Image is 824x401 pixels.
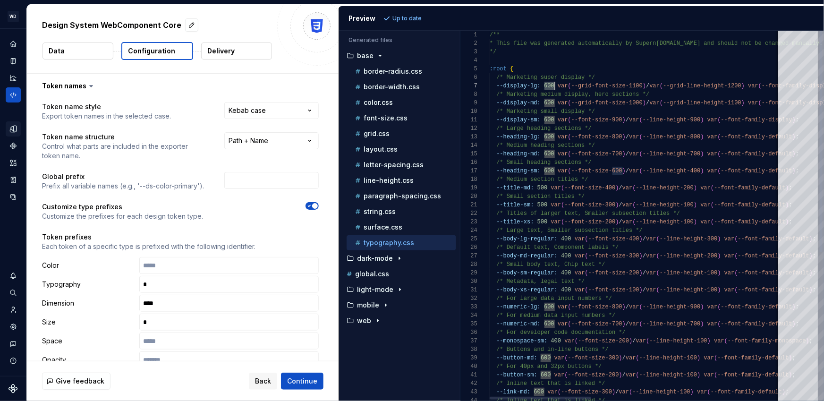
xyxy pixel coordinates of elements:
span: /* Default text, Component labels */ [496,244,619,251]
span: var [700,219,711,225]
span: var [646,253,656,259]
span: ( [711,185,714,191]
span: ) [622,117,626,123]
span: 400 [561,270,571,276]
a: Analytics [6,70,21,85]
p: Configuration [128,46,175,56]
button: typography.css [347,238,456,248]
button: WD [2,6,25,26]
span: ( [585,253,588,259]
p: font-size.css [364,114,408,122]
span: ) [643,83,646,89]
span: --font-family-display [721,117,792,123]
div: Preview [348,14,375,23]
span: 500 [537,219,548,225]
span: --display-md: [496,100,541,106]
span: var [575,236,585,242]
span: /* Marketing small display */ [496,108,595,115]
span: ( [632,219,636,225]
button: Configuration [121,42,193,60]
p: grid.css [364,130,390,137]
p: base [357,52,374,60]
p: string.css [364,208,396,215]
span: --font-size-900 [571,117,622,123]
span: / [619,202,622,208]
span: var [707,117,718,123]
span: var [558,134,568,140]
span: var [629,151,639,157]
a: Code automation [6,87,21,102]
p: Generated files [348,36,450,44]
span: --grid-font-size-1100 [571,83,643,89]
button: font-size.css [347,113,456,123]
button: layout.css [347,144,456,154]
span: ( [561,185,564,191]
span: ( [639,117,643,123]
span: var [575,270,585,276]
span: --body-md-regular: [496,253,558,259]
div: Notifications [6,268,21,283]
span: { [510,66,513,72]
span: var [748,83,758,89]
span: /* Large heading sections */ [496,125,592,132]
div: Home [6,36,21,51]
div: 2 [460,39,477,48]
span: var [649,100,660,106]
div: 24 [460,226,477,235]
span: / [626,134,629,140]
span: * This file was generated automatically by Supern [490,40,656,47]
a: Design tokens [6,121,21,137]
p: Each token of a specific type is prefixed with the following identifier. [42,242,319,251]
span: ) [741,100,745,106]
p: Export token names in the selected case. [42,111,171,121]
p: surface.css [364,223,402,231]
span: --font-size-200 [564,219,615,225]
div: 10 [460,107,477,116]
span: ) [694,219,697,225]
div: 20 [460,192,477,201]
div: 9 [460,99,477,107]
span: 400 [561,253,571,259]
span: var [558,168,568,174]
span: var [629,134,639,140]
button: dark-mode [343,253,456,264]
span: ( [717,117,721,123]
span: var [700,185,711,191]
span: ) [622,134,626,140]
span: var [575,253,585,259]
span: ( [568,83,571,89]
button: mobile [343,300,456,310]
div: 13 [460,133,477,141]
button: Continue [281,373,323,390]
span: ( [632,202,636,208]
p: line-height.css [364,177,414,184]
span: --display-lg: [496,83,541,89]
p: Data [49,46,65,56]
p: typography.css [364,239,414,247]
span: ) [700,151,704,157]
span: var [707,134,718,140]
span: ( [660,83,663,89]
span: ( [568,134,571,140]
button: paragraph-spacing.css [347,191,456,201]
span: var [622,185,633,191]
p: layout.css [364,145,398,153]
a: Settings [6,319,21,334]
div: 3 [460,48,477,56]
span: --title-sm: [496,202,534,208]
span: ( [639,151,643,157]
div: Contact support [6,336,21,351]
button: Data [42,43,113,60]
span: --heading-lg: [496,134,541,140]
span: / [643,236,646,242]
div: 12 [460,124,477,133]
span: 500 [537,202,548,208]
span: ( [568,100,571,106]
a: Documentation [6,53,21,68]
span: --font-size-300 [588,253,639,259]
span: ( [561,219,564,225]
span: ( [734,236,738,242]
div: 1 [460,31,477,39]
